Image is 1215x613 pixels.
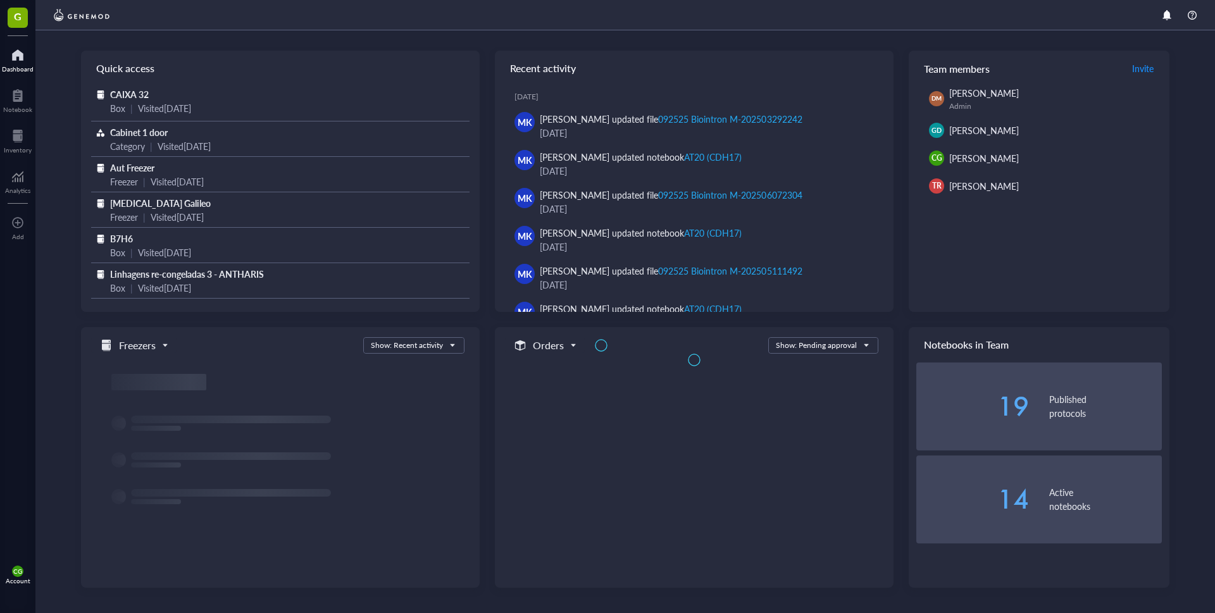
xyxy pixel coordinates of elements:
[110,161,154,174] span: Aut Freezer
[776,340,857,351] div: Show: Pending approval
[110,101,125,115] div: Box
[495,51,894,86] div: Recent activity
[684,226,742,239] div: AT20 (CDH17)
[533,338,564,353] h5: Orders
[130,245,133,259] div: |
[540,240,873,254] div: [DATE]
[143,210,146,224] div: |
[916,486,1029,512] div: 14
[4,146,32,154] div: Inventory
[540,264,802,278] div: [PERSON_NAME] updated file
[138,101,191,115] div: Visited [DATE]
[150,139,153,153] div: |
[949,152,1019,164] span: [PERSON_NAME]
[684,151,742,163] div: AT20 (CDH17)
[1049,392,1162,420] div: Published protocols
[1132,62,1154,75] span: Invite
[505,145,883,183] a: MK[PERSON_NAME] updated notebookAT20 (CDH17)[DATE]
[949,87,1019,99] span: [PERSON_NAME]
[540,202,873,216] div: [DATE]
[505,107,883,145] a: MK[PERSON_NAME] updated file092525 Biointron M-202503292242[DATE]
[514,92,883,102] div: [DATE]
[3,106,32,113] div: Notebook
[138,281,191,295] div: Visited [DATE]
[151,210,204,224] div: Visited [DATE]
[110,210,138,224] div: Freezer
[518,153,532,167] span: MK
[158,139,211,153] div: Visited [DATE]
[4,126,32,154] a: Inventory
[949,180,1019,192] span: [PERSON_NAME]
[909,51,1169,86] div: Team members
[518,229,532,243] span: MK
[110,139,145,153] div: Category
[540,226,742,240] div: [PERSON_NAME] updated notebook
[12,233,24,240] div: Add
[138,245,191,259] div: Visited [DATE]
[1131,58,1154,78] button: Invite
[540,126,873,140] div: [DATE]
[931,125,942,135] span: GD
[371,340,443,351] div: Show: Recent activity
[518,191,532,205] span: MK
[110,281,125,295] div: Box
[13,567,22,575] span: CG
[51,8,113,23] img: genemod-logo
[2,45,34,73] a: Dashboard
[931,152,942,164] span: CG
[110,268,264,280] span: Linhagens re-congeladas 3 - ANTHARIS
[81,51,480,86] div: Quick access
[658,189,802,201] div: 092525 Biointron M-202506072304
[518,115,532,129] span: MK
[3,85,32,113] a: Notebook
[505,221,883,259] a: MK[PERSON_NAME] updated notebookAT20 (CDH17)[DATE]
[1049,485,1162,513] div: Active notebooks
[110,197,211,209] span: [MEDICAL_DATA] Galileo
[540,164,873,178] div: [DATE]
[949,101,1157,111] div: Admin
[540,112,802,126] div: [PERSON_NAME] updated file
[909,327,1169,362] div: Notebooks in Team
[540,188,802,202] div: [PERSON_NAME] updated file
[110,126,168,139] span: Cabinet 1 door
[119,338,156,353] h5: Freezers
[14,8,22,24] span: G
[110,175,138,189] div: Freezer
[110,88,149,101] span: CAIXA 32
[151,175,204,189] div: Visited [DATE]
[540,278,873,292] div: [DATE]
[110,232,133,245] span: B7H6
[5,187,30,194] div: Analytics
[6,577,30,585] div: Account
[2,65,34,73] div: Dashboard
[518,267,532,281] span: MK
[949,124,1019,137] span: [PERSON_NAME]
[916,393,1029,419] div: 19
[130,101,133,115] div: |
[932,180,942,192] span: TR
[658,113,802,125] div: 092525 Biointron M-202503292242
[5,166,30,194] a: Analytics
[658,264,802,277] div: 092525 Biointron M-202505111492
[931,94,942,103] span: DM
[130,281,133,295] div: |
[505,183,883,221] a: MK[PERSON_NAME] updated file092525 Biointron M-202506072304[DATE]
[143,175,146,189] div: |
[540,150,742,164] div: [PERSON_NAME] updated notebook
[110,245,125,259] div: Box
[505,259,883,297] a: MK[PERSON_NAME] updated file092525 Biointron M-202505111492[DATE]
